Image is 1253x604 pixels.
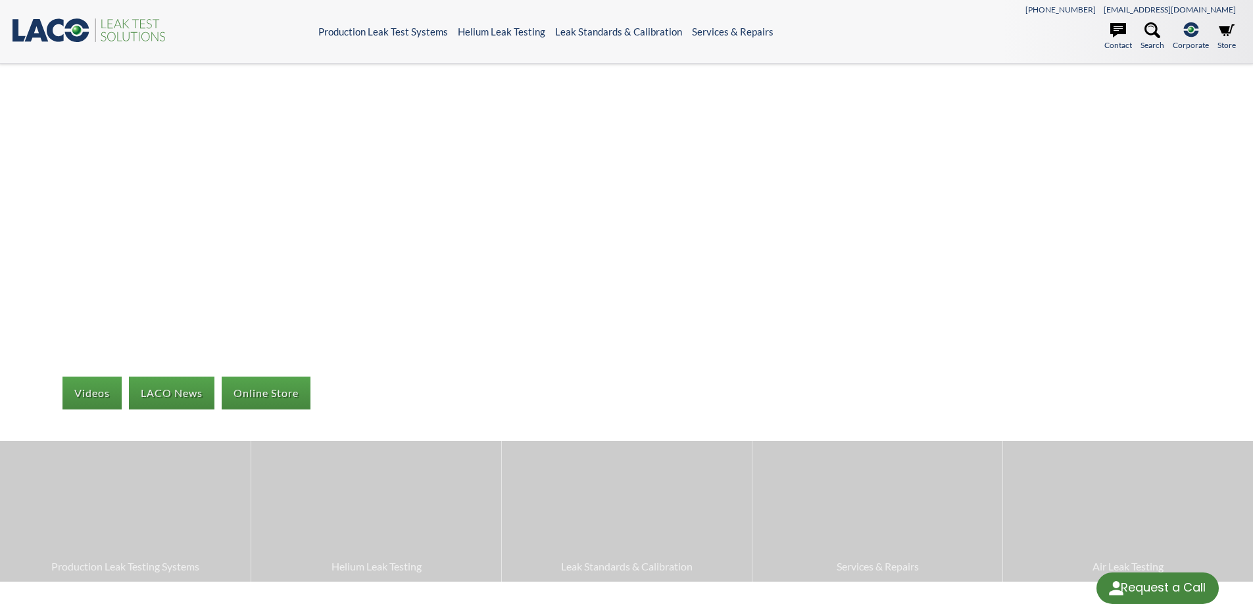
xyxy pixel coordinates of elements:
a: Services & Repairs [692,26,774,37]
div: Request a Call [1121,572,1206,603]
img: round button [1106,578,1127,599]
a: Search [1141,22,1164,51]
a: Production Leak Test Systems [318,26,448,37]
a: Contact [1104,22,1132,51]
span: Air Leak Testing [1010,558,1246,575]
span: Corporate [1173,39,1209,51]
a: Leak Standards & Calibration [555,26,682,37]
span: Services & Repairs [759,558,996,575]
a: [PHONE_NUMBER] [1025,5,1096,14]
a: LACO News [129,377,214,409]
a: Air Leak Testing [1003,441,1253,581]
span: Helium Leak Testing [258,558,495,575]
a: Services & Repairs [752,441,1002,581]
span: Production Leak Testing Systems [7,558,244,575]
a: Helium Leak Testing [251,441,501,581]
a: Helium Leak Testing [458,26,545,37]
a: Videos [62,377,122,409]
span: Leak Standards & Calibration [508,558,745,575]
a: Leak Standards & Calibration [502,441,752,581]
div: Request a Call [1096,572,1219,604]
a: Store [1217,22,1236,51]
a: Online Store [222,377,310,409]
a: [EMAIL_ADDRESS][DOMAIN_NAME] [1104,5,1236,14]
